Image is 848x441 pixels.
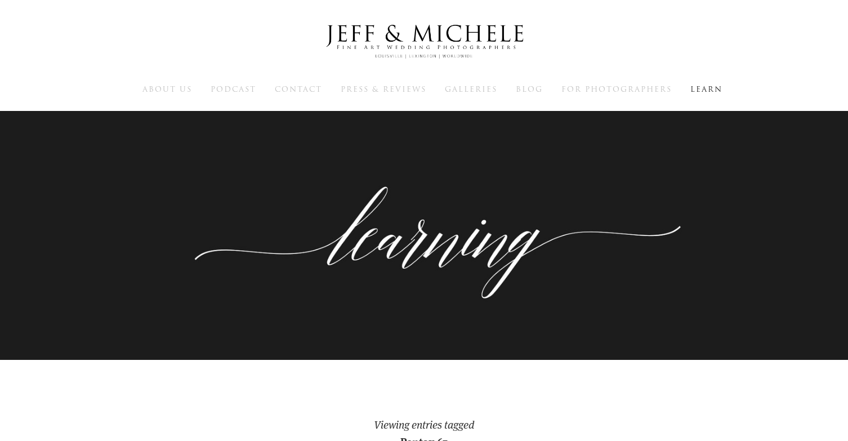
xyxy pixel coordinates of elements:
[142,84,192,95] span: About Us
[561,84,672,95] span: For Photographers
[374,417,475,431] em: Viewing entries tagged
[211,84,256,95] span: Podcast
[516,84,543,94] a: Blog
[199,218,649,269] p: Photography education, SEO education, and professional growth for photographers and business people
[690,84,722,94] a: Learn
[445,84,497,95] span: Galleries
[341,84,426,95] span: Press & Reviews
[516,84,543,95] span: Blog
[690,84,722,95] span: Learn
[142,84,192,94] a: About Us
[311,14,537,69] img: Louisville Wedding Photographers - Jeff & Michele Wedding Photographers
[561,84,672,94] a: For Photographers
[211,84,256,94] a: Podcast
[341,84,426,94] a: Press & Reviews
[275,84,322,95] span: Contact
[275,84,322,94] a: Contact
[445,84,497,94] a: Galleries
